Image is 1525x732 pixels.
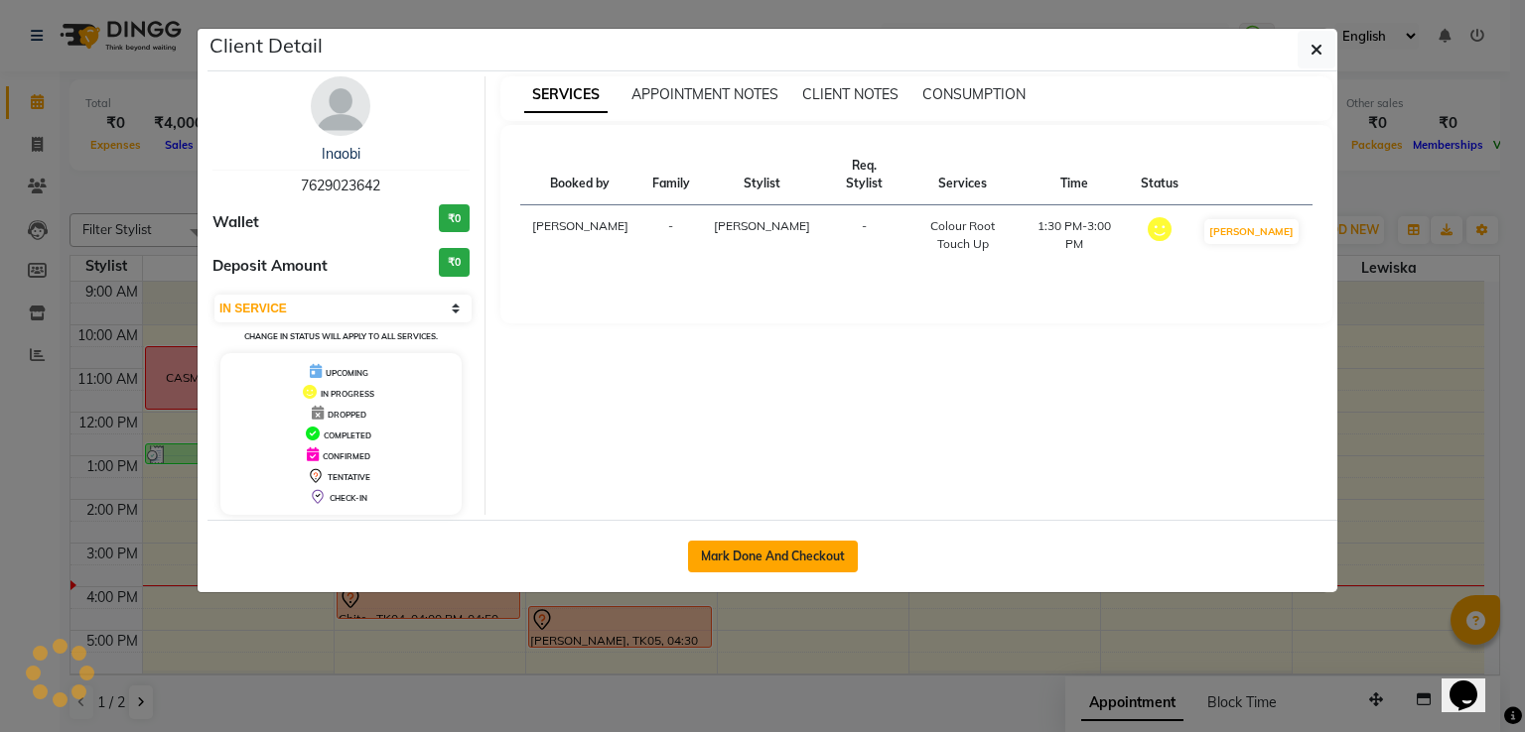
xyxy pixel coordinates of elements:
[688,541,858,572] button: Mark Done And Checkout
[640,145,702,205] th: Family
[209,31,323,61] h5: Client Detail
[301,177,380,194] span: 7629023642
[212,211,259,234] span: Wallet
[212,255,328,278] span: Deposit Amount
[1442,653,1505,712] iframe: chat widget
[1129,145,1190,205] th: Status
[922,85,1026,103] span: CONSUMPTION
[330,493,367,503] span: CHECK-IN
[322,145,360,163] a: Inaobi
[640,205,702,266] td: -
[439,248,470,277] h3: ₹0
[918,217,1008,253] div: Colour Root Touch Up
[321,389,374,399] span: IN PROGRESS
[1204,219,1299,244] button: [PERSON_NAME]
[702,145,822,205] th: Stylist
[1020,205,1129,266] td: 1:30 PM-3:00 PM
[520,205,640,266] td: [PERSON_NAME]
[822,205,906,266] td: -
[906,145,1020,205] th: Services
[323,451,370,461] span: CONFIRMED
[311,76,370,136] img: avatar
[631,85,778,103] span: APPOINTMENT NOTES
[822,145,906,205] th: Req. Stylist
[439,204,470,233] h3: ₹0
[328,472,370,482] span: TENTATIVE
[326,368,368,378] span: UPCOMING
[524,77,608,113] span: SERVICES
[802,85,899,103] span: CLIENT NOTES
[324,430,371,440] span: COMPLETED
[244,331,438,341] small: Change in status will apply to all services.
[520,145,640,205] th: Booked by
[714,218,810,233] span: [PERSON_NAME]
[1020,145,1129,205] th: Time
[328,410,366,420] span: DROPPED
